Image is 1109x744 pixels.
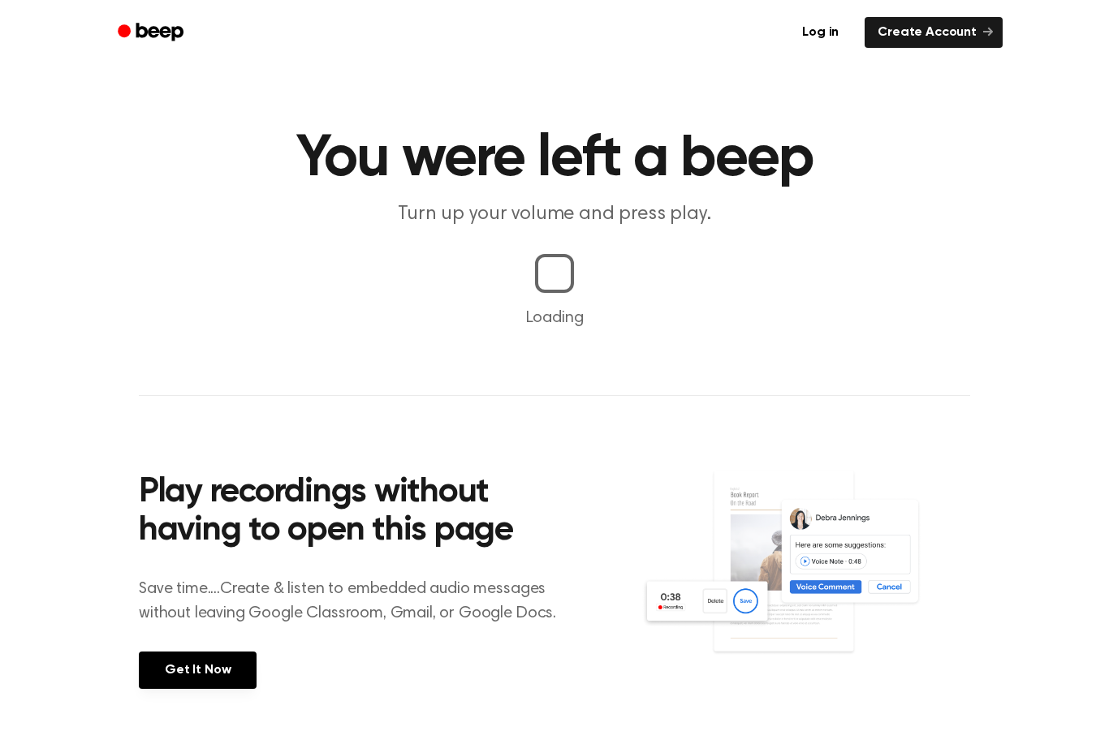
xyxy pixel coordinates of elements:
img: Voice Comments on Docs and Recording Widget [641,469,970,687]
a: Log in [786,14,855,51]
h2: Play recordings without having to open this page [139,474,576,551]
p: Loading [19,306,1090,330]
p: Turn up your volume and press play. [243,201,866,228]
p: Save time....Create & listen to embedded audio messages without leaving Google Classroom, Gmail, ... [139,577,576,626]
h1: You were left a beep [139,130,970,188]
a: Get It Now [139,652,257,689]
a: Create Account [865,17,1003,48]
a: Beep [106,17,198,49]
